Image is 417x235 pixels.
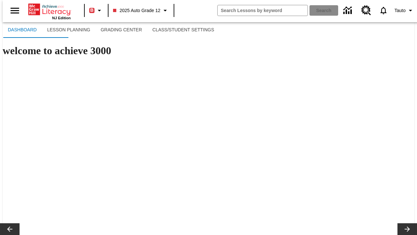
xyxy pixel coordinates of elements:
input: search field [218,5,308,16]
button: Profile/Settings [392,5,417,16]
div: SubNavbar [3,22,414,38]
span: NJ Edition [52,16,71,20]
div: SubNavbar [3,22,219,38]
a: Notifications [375,2,392,19]
button: Class/Student Settings [147,22,220,38]
h1: welcome to achieve 3000 [3,45,414,57]
span: Class/Student Settings [152,27,214,33]
button: Lesson Planning [42,22,95,38]
span: Dashboard [8,27,37,33]
button: Lesson carousel, Next [397,223,417,235]
a: Home [28,3,71,16]
span: Lesson Planning [47,27,90,33]
button: Grading Center [95,22,147,38]
a: Data Center [339,2,357,20]
a: Resource Center, Will open in new tab [357,2,375,19]
span: B [90,6,93,14]
button: Boost Class color is red. Change class color [87,5,106,16]
span: Grading Center [101,27,142,33]
div: Home [28,2,71,20]
span: Tauto [395,7,406,14]
button: Open side menu [5,1,24,20]
span: 2025 Auto Grade 12 [113,7,160,14]
button: Class: 2025 Auto Grade 12, Select your class [110,5,172,16]
button: Dashboard [3,22,42,38]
